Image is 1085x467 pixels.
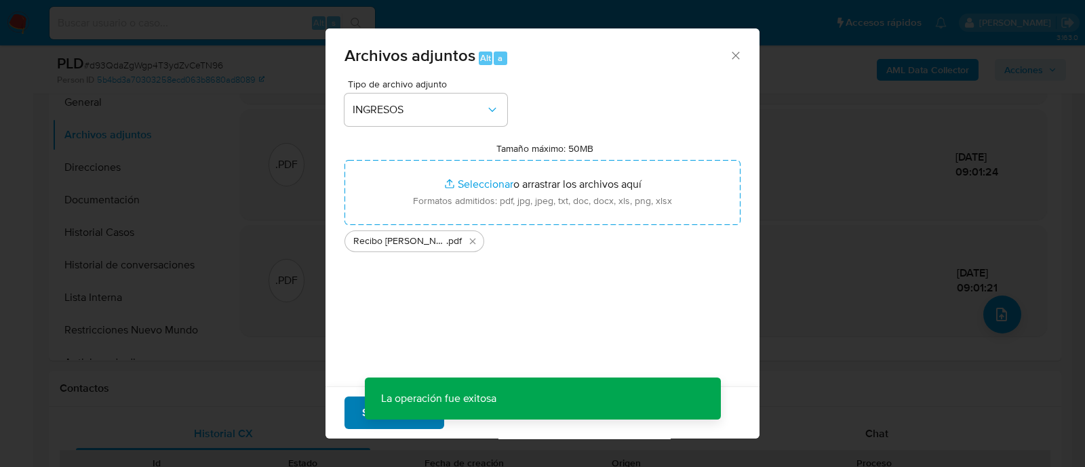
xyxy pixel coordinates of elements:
span: Tipo de archivo adjunto [348,79,511,89]
button: Eliminar Recibo de sueldo 11-2024.pdf [465,233,481,249]
p: La operación fue exitosa [365,378,513,420]
span: INGRESOS [353,103,486,117]
span: Archivos adjuntos [344,43,475,67]
span: Subir archivo [362,398,427,428]
span: Alt [480,52,491,64]
label: Tamaño máximo: 50MB [496,142,593,155]
span: Recibo [PERSON_NAME] 11-2024 [353,235,446,248]
ul: Archivos seleccionados [344,225,741,252]
button: INGRESOS [344,94,507,126]
span: Cancelar [467,398,511,428]
span: a [498,52,502,64]
button: Subir archivo [344,397,444,429]
button: Cerrar [729,49,741,61]
span: .pdf [446,235,462,248]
